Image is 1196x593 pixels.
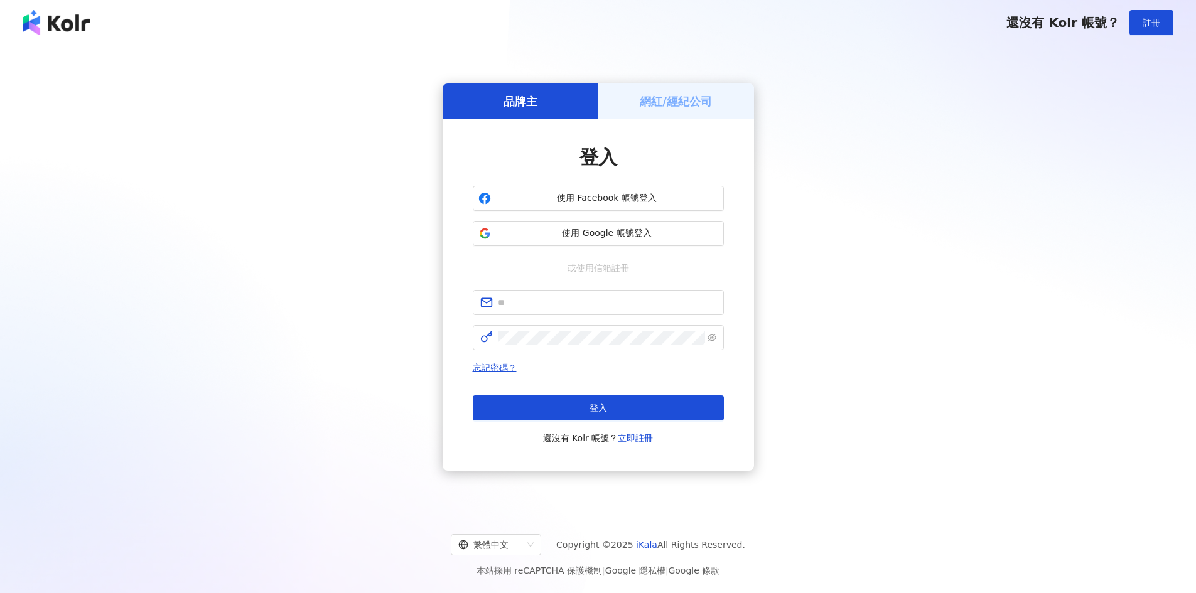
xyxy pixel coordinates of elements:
[473,221,724,246] button: 使用 Google 帳號登入
[496,227,718,240] span: 使用 Google 帳號登入
[473,186,724,211] button: 使用 Facebook 帳號登入
[556,537,745,552] span: Copyright © 2025 All Rights Reserved.
[1129,10,1173,35] button: 註冊
[640,93,712,109] h5: 網紅/經紀公司
[543,430,654,446] span: 還沒有 Kolr 帳號？
[618,433,653,443] a: 立即註冊
[473,363,517,373] a: 忘記密碼？
[1143,18,1160,28] span: 註冊
[579,146,617,168] span: 登入
[504,93,537,109] h5: 品牌主
[559,261,638,275] span: 或使用信箱註冊
[458,535,522,555] div: 繁體中文
[496,192,718,205] span: 使用 Facebook 帳號登入
[1006,15,1119,30] span: 還沒有 Kolr 帳號？
[668,565,719,575] a: Google 條款
[665,565,669,575] span: |
[23,10,90,35] img: logo
[473,395,724,420] button: 登入
[636,540,657,550] a: iKala
[477,563,719,578] span: 本站採用 reCAPTCHA 保護機制
[590,403,607,413] span: 登入
[708,333,716,342] span: eye-invisible
[602,565,605,575] span: |
[605,565,665,575] a: Google 隱私權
